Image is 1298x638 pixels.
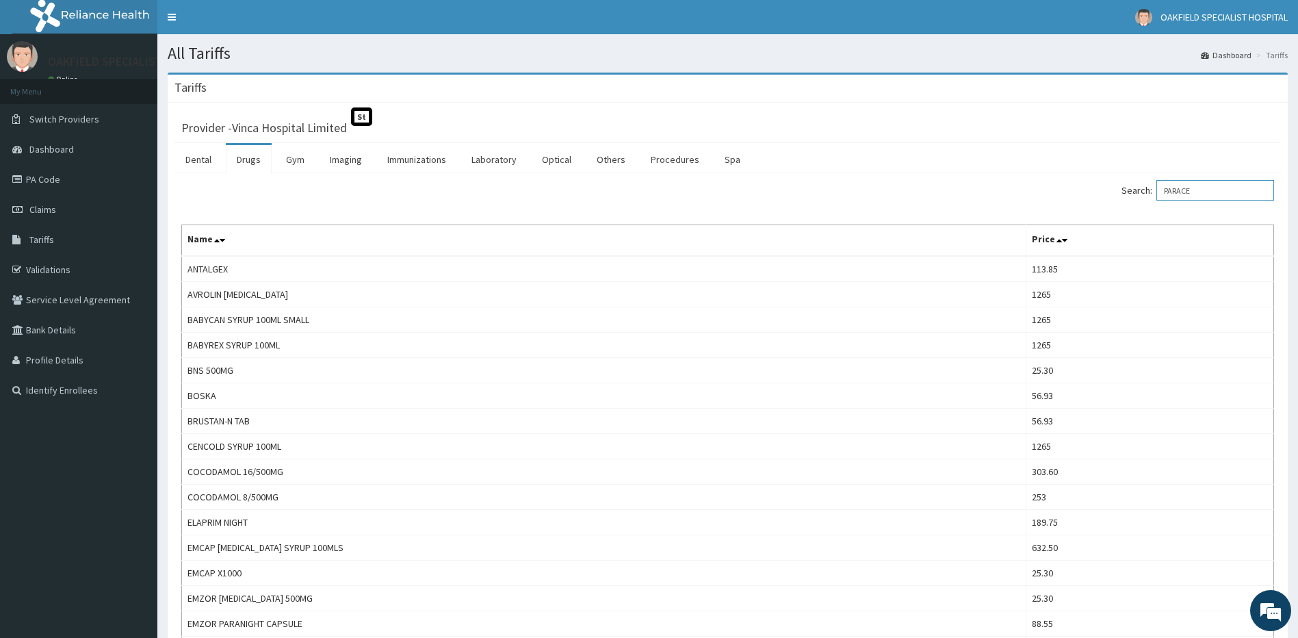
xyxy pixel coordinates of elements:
[531,145,582,174] a: Optical
[1135,9,1152,26] img: User Image
[224,7,257,40] div: Minimize live chat window
[182,307,1026,333] td: BABYCAN SYRUP 100ML SMALL
[1026,434,1273,459] td: 1265
[168,44,1288,62] h1: All Tariffs
[25,68,55,103] img: d_794563401_company_1708531726252_794563401
[1026,611,1273,637] td: 88.55
[182,409,1026,434] td: BRUSTAN-N TAB
[1026,225,1273,257] th: Price
[1026,282,1273,307] td: 1265
[1026,586,1273,611] td: 25.30
[1026,383,1273,409] td: 56.93
[1026,561,1273,586] td: 25.30
[1026,333,1273,358] td: 1265
[29,233,54,246] span: Tariffs
[182,282,1026,307] td: AVROLIN [MEDICAL_DATA]
[1121,180,1274,201] label: Search:
[182,485,1026,510] td: COCODAMOL 8/500MG
[1026,256,1273,282] td: 113.85
[182,333,1026,358] td: BABYREX SYRUP 100ML
[226,145,272,174] a: Drugs
[174,81,207,94] h3: Tariffs
[586,145,636,174] a: Others
[182,510,1026,535] td: ELAPRIM NIGHT
[182,561,1026,586] td: EMCAP X1000
[460,145,528,174] a: Laboratory
[7,41,38,72] img: User Image
[1253,49,1288,61] li: Tariffs
[1026,358,1273,383] td: 25.30
[1026,510,1273,535] td: 189.75
[79,173,189,311] span: We're online!
[1026,535,1273,561] td: 632.50
[182,383,1026,409] td: BOSKA
[351,107,372,126] span: St
[181,122,347,134] h3: Provider - Vinca Hospital Limited
[319,145,373,174] a: Imaging
[275,145,315,174] a: Gym
[1026,459,1273,485] td: 303.60
[29,143,74,155] span: Dashboard
[1026,409,1273,434] td: 56.93
[182,358,1026,383] td: BNS 500MG
[1160,11,1288,23] span: OAKFIELD SPECIALIST HOSPITAL
[174,145,222,174] a: Dental
[48,55,219,68] p: OAKFIELD SPECIALIST HOSPITAL
[71,77,230,94] div: Chat with us now
[1201,49,1251,61] a: Dashboard
[182,586,1026,611] td: EMZOR [MEDICAL_DATA] 500MG
[29,113,99,125] span: Switch Providers
[1026,307,1273,333] td: 1265
[182,256,1026,282] td: ANTALGEX
[48,75,81,84] a: Online
[1156,180,1274,201] input: Search:
[29,203,56,216] span: Claims
[182,434,1026,459] td: CENCOLD SYRUP 100ML
[376,145,457,174] a: Immunizations
[182,459,1026,485] td: COCODAMOL 16/500MG
[182,225,1026,257] th: Name
[182,611,1026,637] td: EMZOR PARANIGHT CAPSULE
[1026,485,1273,510] td: 253
[714,145,751,174] a: Spa
[640,145,710,174] a: Procedures
[182,535,1026,561] td: EMCAP [MEDICAL_DATA] SYRUP 100MLS
[7,374,261,422] textarea: Type your message and hit 'Enter'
